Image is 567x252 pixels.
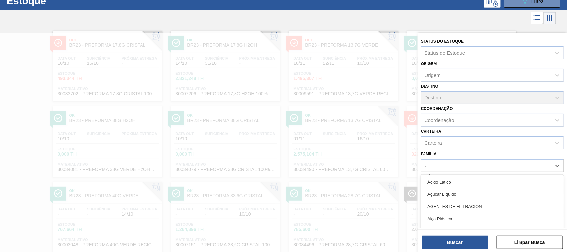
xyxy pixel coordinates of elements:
[421,200,564,213] div: AGENTES DE FILTRACION
[531,12,543,24] div: Visão em Lista
[421,225,564,237] div: Álcool
[421,129,441,134] label: Carteira
[402,26,520,101] a: ÍconeOkBR23 - PREFORMA 15,65G H2OHData out10/10Suficiência-Próxima Entrega25/10Estoque0,000 THMat...
[425,140,442,146] div: Carteira
[425,50,465,56] div: Status do Estoque
[425,72,441,78] div: Origem
[421,174,460,179] label: Família Rotulada
[421,176,564,188] div: Ácido Lático
[421,84,438,89] label: Destino
[421,39,464,44] label: Status do Estoque
[543,12,556,24] div: Visão em Cards
[421,188,564,200] div: Açúcar Líquido
[284,26,402,101] a: ÍconeOutBR23 - PREFORMA 13,7G VERDEData out18/11Suficiência22/11Próxima Entrega10/10Estoque1.495,...
[421,152,437,156] label: Família
[48,26,166,101] a: ÍconeOutBR23 - PREFORMA 17,8G CRISTALData out10/10Suficiência15/10Próxima Entrega-Estoque493,344 ...
[421,213,564,225] div: Alça Plástica
[421,106,453,111] label: Coordenação
[425,118,454,123] div: Coordenação
[421,62,437,66] label: Origem
[166,26,284,101] a: ÍconeOkBR23 - PREFORMA 17,8G H2OHData out14/10Suficiência31/10Próxima Entrega-Estoque2.821,248 TH...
